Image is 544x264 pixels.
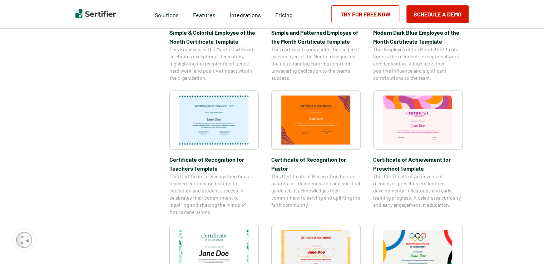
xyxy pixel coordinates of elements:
span: Certificate of Recognition for Teachers Template [169,155,259,173]
span: This Certificate of Recognition honors pastors for their dedication and spiritual guidance. It ac... [271,173,361,209]
span: Simple & Colorful Employee of the Month Certificate Template [169,28,259,46]
img: Cookie Popup Icon [16,232,32,248]
img: Certificate of Achievement for Preschool Template [383,96,452,145]
iframe: Chat Widget [508,230,544,264]
a: Pricing [275,10,293,19]
span: Certificate of Achievement for Preschool Template [373,155,463,173]
span: Certificate of Recognition for Pastor [271,155,361,173]
a: Try for Free Now [331,5,399,23]
button: Schedule a Demo [406,5,469,23]
span: Features [193,10,216,19]
span: This Certificate of Achievement recognizes preschoolers for their developmental milestones and ea... [373,173,463,209]
img: Sertifier | Digital Credentialing Platform [75,9,116,18]
span: Solutions [155,10,179,19]
img: Certificate of Recognition for Pastor [281,96,351,145]
span: Simple and Patterned Employee of the Month Certificate Template [271,28,361,46]
a: Certificate of Achievement for Preschool TemplateCertificate of Achievement for Preschool Templat... [373,91,463,216]
img: Certificate of Recognition for Teachers Template [179,96,249,145]
a: Integrations [230,10,261,19]
span: This Employee of the Month Certificate celebrates exceptional dedication, highlighting the recipi... [169,46,259,82]
span: This Certificate of Recognition honors teachers for their dedication to education and student suc... [169,173,259,216]
span: Modern Dark Blue Employee of the Month Certificate Template [373,28,463,46]
a: Certificate of Recognition for PastorCertificate of Recognition for PastorThis Certificate of Rec... [271,91,361,216]
span: This certificate commends the recipient as Employee of the Month, recognizing their outstanding c... [271,46,361,82]
a: Certificate of Recognition for Teachers TemplateCertificate of Recognition for Teachers TemplateT... [169,91,259,216]
span: This Employee of the Month Certificate honors the recipient’s exceptional work and dedication. It... [373,46,463,82]
span: Integrations [230,11,261,18]
span: Pricing [275,11,293,18]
